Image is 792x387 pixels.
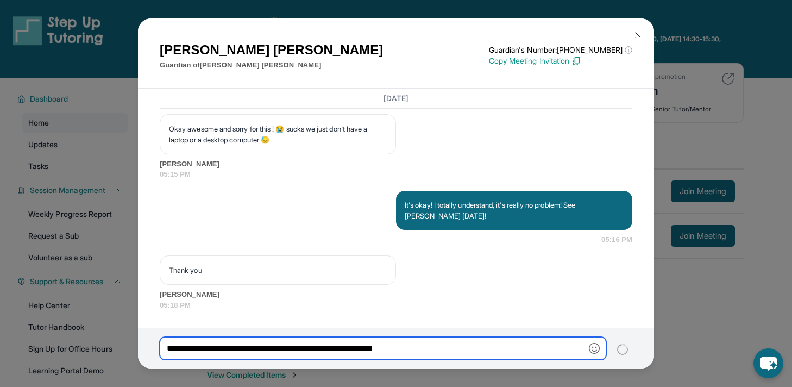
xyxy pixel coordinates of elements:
[160,300,632,311] span: 05:18 PM
[160,60,383,71] p: Guardian of [PERSON_NAME] [PERSON_NAME]
[160,159,632,170] span: [PERSON_NAME]
[601,234,632,245] span: 05:16 PM
[571,56,581,66] img: Copy Icon
[489,55,632,66] p: Copy Meeting Invitation
[633,30,642,39] img: Close Icon
[753,348,783,378] button: chat-button
[589,343,600,354] img: Emoji
[169,265,387,276] p: Thank you
[169,123,387,145] p: Okay awesome and sorry for this ! 😭 sucks we just don't have a laptop or a desktop computer 😓
[160,169,632,180] span: 05:15 PM
[160,40,383,60] h1: [PERSON_NAME] [PERSON_NAME]
[489,45,632,55] p: Guardian's Number: [PHONE_NUMBER]
[160,93,632,104] h3: [DATE]
[160,289,632,300] span: [PERSON_NAME]
[625,45,632,55] span: ⓘ
[405,199,624,221] p: It's okay! I totally understand, it's really no problem! See [PERSON_NAME] [DATE]!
